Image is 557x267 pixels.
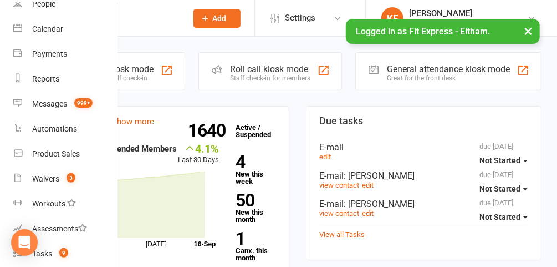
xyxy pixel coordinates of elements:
[178,142,219,154] div: 4.1%
[320,199,528,209] div: E-mail
[236,154,270,170] strong: 4
[32,99,67,108] div: Messages
[65,11,179,26] input: Search...
[13,42,118,67] a: Payments
[479,156,520,165] span: Not Started
[67,144,177,154] strong: Active / Suspended Members
[13,142,118,167] a: Product Sales
[13,17,118,42] a: Calendar
[13,92,118,117] a: Messages 999+
[32,149,80,158] div: Product Sales
[409,8,527,18] div: [PERSON_NAME]
[320,115,528,127] h3: Due tasks
[320,181,360,189] a: view contact
[236,154,275,185] a: 4New this week
[320,230,365,239] a: View all Tasks
[479,150,528,170] button: Not Started
[188,122,230,139] strong: 1640
[320,170,528,181] div: E-mail
[381,7,403,29] div: KF
[387,64,510,74] div: General attendance kiosk mode
[32,74,59,83] div: Reports
[32,49,67,58] div: Payments
[213,14,227,23] span: Add
[13,67,118,92] a: Reports
[193,9,241,28] button: Add
[356,26,490,37] span: Logged in as Fit Express - Eltham.
[362,181,374,189] a: edit
[344,170,415,181] span: : [PERSON_NAME]
[85,64,154,74] div: Class kiosk mode
[236,192,270,209] strong: 50
[479,184,520,193] span: Not Started
[11,229,38,256] div: Open Intercom Messenger
[387,74,510,82] div: Great for the front desk
[236,192,275,223] a: 50New this month
[479,179,528,199] button: Not Started
[74,98,93,108] span: 999+
[236,230,270,247] strong: 1
[67,115,275,127] h3: Members
[518,19,538,43] button: ×
[13,167,118,192] a: Waivers 3
[59,248,68,258] span: 9
[344,199,415,209] span: : [PERSON_NAME]
[32,224,87,233] div: Assessments
[230,74,310,82] div: Staff check-in for members
[13,241,118,266] a: Tasks 9
[32,174,59,183] div: Waivers
[230,115,279,147] a: 1640Active / Suspended
[362,209,374,218] a: edit
[409,18,527,28] div: Fit Express - [GEOGRAPHIC_DATA]
[285,6,315,31] span: Settings
[178,142,219,166] div: Last 30 Days
[85,74,154,82] div: Member self check-in
[320,209,360,218] a: view contact
[13,117,118,142] a: Automations
[320,142,528,153] div: E-mail
[320,153,331,161] a: edit
[67,173,75,183] span: 3
[13,192,118,216] a: Workouts
[479,213,520,221] span: Not Started
[32,249,52,258] div: Tasks
[230,64,310,74] div: Roll call kiosk mode
[32,124,77,133] div: Automations
[113,117,154,127] a: show more
[236,230,275,261] a: 1Canx. this month
[479,207,528,227] button: Not Started
[13,216,118,241] a: Assessments
[32,199,65,208] div: Workouts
